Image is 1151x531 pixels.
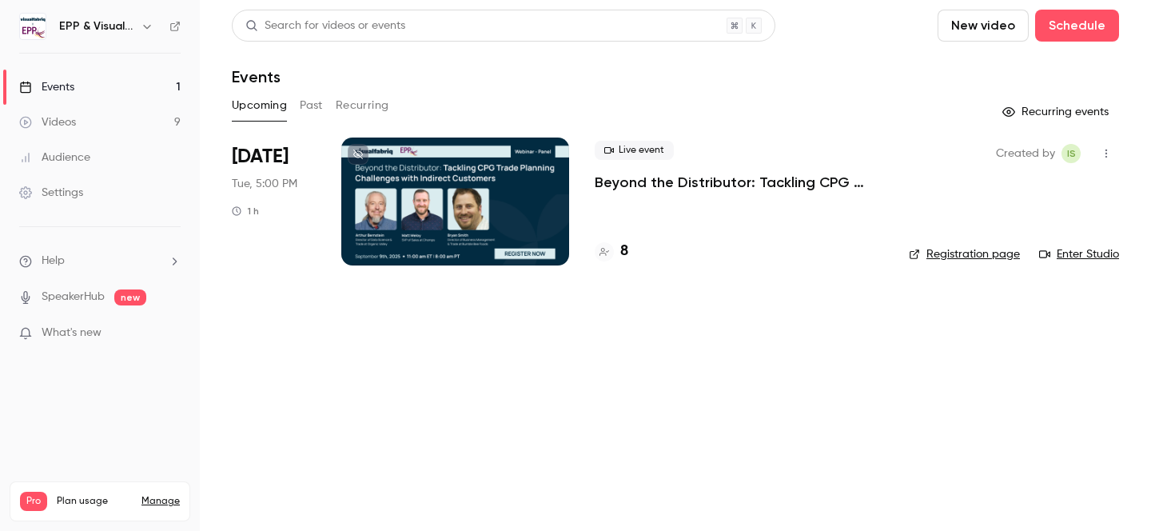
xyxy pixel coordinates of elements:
div: Search for videos or events [245,18,405,34]
iframe: Noticeable Trigger [161,326,181,341]
h6: EPP & Visualfabriq [59,18,134,34]
button: Upcoming [232,93,287,118]
h4: 8 [620,241,628,262]
span: What's new [42,325,102,341]
span: Created by [996,144,1055,163]
span: Help [42,253,65,269]
div: Videos [19,114,76,130]
a: Manage [141,495,180,508]
button: New video [938,10,1029,42]
span: Tue, 5:00 PM [232,176,297,192]
div: Events [19,79,74,95]
span: [DATE] [232,144,289,170]
button: Recurring events [995,99,1119,125]
a: Beyond the Distributor: Tackling CPG Trade Planning Challenges with Indirect Customers [595,173,883,192]
button: Schedule [1035,10,1119,42]
span: new [114,289,146,305]
span: IS [1067,144,1076,163]
button: Recurring [336,93,389,118]
span: Plan usage [57,495,132,508]
div: 1 h [232,205,259,218]
div: Settings [19,185,83,201]
span: Live event [595,141,674,160]
a: Registration page [909,246,1020,262]
a: Enter Studio [1039,246,1119,262]
div: Audience [19,150,90,166]
span: Itamar Seligsohn [1061,144,1081,163]
img: EPP & Visualfabriq [20,14,46,39]
span: Pro [20,492,47,511]
a: 8 [595,241,628,262]
h1: Events [232,67,281,86]
a: SpeakerHub [42,289,105,305]
div: Sep 9 Tue, 11:00 AM (America/New York) [232,138,316,265]
li: help-dropdown-opener [19,253,181,269]
button: Past [300,93,323,118]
